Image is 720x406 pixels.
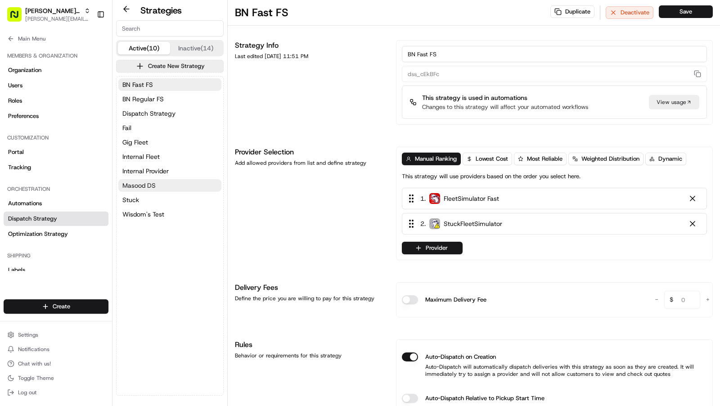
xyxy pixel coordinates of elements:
[122,123,131,132] span: Fail
[666,292,677,310] span: $
[80,163,98,171] span: [DATE]
[425,295,486,304] label: Maximum Delivery Fee
[18,201,69,210] span: Knowledge Base
[122,195,139,204] span: Stuck
[9,202,16,209] div: 📗
[235,53,385,60] div: Last edited [DATE] 11:51 PM
[28,139,52,146] span: unihopllc
[54,139,57,146] span: •
[4,343,108,356] button: Notifications
[118,150,221,163] button: Internal Fleet
[659,5,713,18] button: Save
[28,163,73,171] span: [PERSON_NAME]
[8,230,68,238] span: Optimization Strategy
[23,58,148,67] input: Clear
[8,215,57,223] span: Dispatch Strategy
[122,109,175,118] span: Dispatch Strategy
[4,372,108,384] button: Toggle Theme
[118,107,221,120] button: Dispatch Strategy
[4,357,108,370] button: Chat with us!
[9,36,164,50] p: Welcome 👋
[402,363,707,378] p: Auto-Dispatch will automatically dispatch deliveries with this strategy as soon as they are creat...
[4,263,108,277] a: Labels
[8,97,22,105] span: Roles
[140,4,182,17] h2: Strategies
[122,167,169,176] span: Internal Provider
[422,93,588,102] p: This strategy is used in automations
[406,194,499,203] div: 1 .
[118,208,221,221] a: Wisdom's Test
[235,282,385,293] h1: Delivery Fees
[170,42,222,54] button: Inactive (14)
[139,115,164,126] button: See all
[9,155,23,169] img: Charles Folsom
[118,93,221,105] button: BN Regular FS
[4,94,108,108] a: Roles
[235,147,385,158] h1: Provider Selection
[72,197,148,213] a: 💻API Documentation
[118,194,221,206] button: Stuck
[122,181,156,190] span: Masood DS
[8,148,24,156] span: Portal
[53,302,70,311] span: Create
[25,6,81,15] button: [PERSON_NAME]'s Bistro
[235,159,385,167] div: Add allowed providers from list and define strategy
[8,199,42,208] span: Automations
[235,339,385,350] h1: Rules
[19,86,35,102] img: 1738778727109-b901c2ba-d612-49f7-a14d-d897ce62d23f
[425,352,496,361] label: Auto-Dispatch on Creation
[40,86,148,95] div: Start new chat
[118,179,221,192] button: Masood DS
[4,109,108,123] a: Preferences
[514,153,567,165] button: Most Reliable
[122,210,164,219] span: Wisdom's Test
[4,299,108,314] button: Create
[118,165,221,177] button: Internal Provider
[18,374,54,382] span: Toggle Theme
[59,139,77,146] span: [DATE]
[63,222,109,230] a: Powered byPylon
[658,155,682,163] span: Dynamic
[118,136,221,149] button: Gig Fleet
[9,117,58,124] div: Past conversations
[75,163,78,171] span: •
[550,5,594,18] button: Duplicate
[9,86,25,102] img: 1736555255976-a54dd68f-1ca7-489b-9aae-adbdc363a1c4
[402,188,707,209] div: 1. FleetSimulator Fast
[463,153,512,165] button: Lowest Cost
[5,197,72,213] a: 📗Knowledge Base
[4,131,108,145] div: Customization
[4,329,108,341] button: Settings
[402,242,463,254] button: Provider
[76,202,83,209] div: 💻
[90,223,109,230] span: Pylon
[4,63,108,77] a: Organization
[122,80,153,89] span: BN Fast FS
[4,212,108,226] a: Dispatch Strategy
[9,9,27,27] img: Nash
[444,194,499,203] span: FleetSimulator Fast
[122,138,148,147] span: Gig Fleet
[4,49,108,63] div: Members & Organization
[18,331,38,338] span: Settings
[116,60,224,72] button: Create New Strategy
[18,35,45,42] span: Main Menu
[235,5,288,20] h1: BN Fast FS
[235,40,385,51] h1: Strategy Info
[476,155,508,163] span: Lowest Cost
[4,248,108,263] div: Shipping
[402,153,461,165] button: Manual Ranking
[606,6,653,19] button: Deactivate
[406,219,502,229] div: 2 .
[645,153,686,165] button: Dynamic
[118,122,221,134] button: Fail
[8,112,39,120] span: Preferences
[25,15,90,23] button: [PERSON_NAME][EMAIL_ADDRESS][DOMAIN_NAME]
[235,352,385,359] div: Behavior or requirements for this strategy
[422,103,588,111] p: Changes to this strategy will affect your automated workflows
